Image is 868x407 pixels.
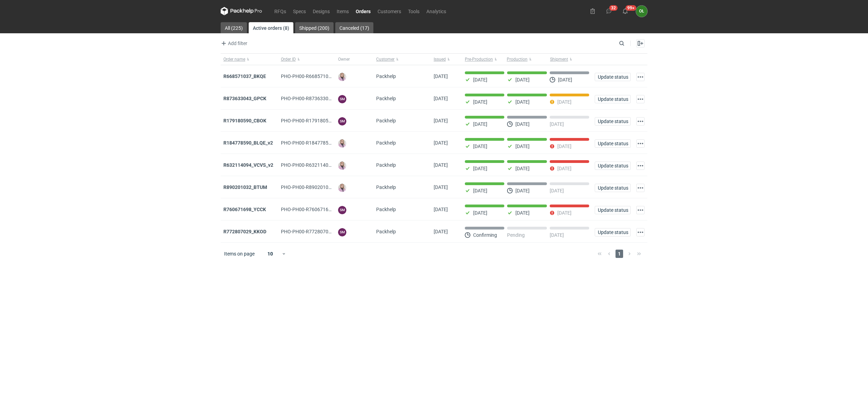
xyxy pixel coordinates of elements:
p: [DATE] [473,188,487,193]
span: Update status [598,75,628,79]
a: All (225) [221,22,247,33]
span: Update status [598,97,628,102]
span: 27/05/2024 [434,229,448,234]
span: Update status [598,230,628,235]
button: Actions [636,95,645,103]
button: Actions [636,73,645,81]
div: Olga Łopatowicz [636,6,647,17]
button: Customer [373,54,431,65]
a: Canceled (17) [335,22,373,33]
p: [DATE] [557,166,572,171]
span: 22/09/2025 [434,118,448,123]
span: PHO-PH00-R890201032_BTUM [281,184,349,190]
p: [DATE] [557,99,572,105]
span: Shipment [550,57,568,62]
span: Update status [598,141,628,146]
span: Add filter [220,39,247,47]
button: Actions [636,162,645,170]
span: Order ID [281,57,296,62]
span: Packhelp [376,184,396,190]
span: Packhelp [376,73,396,79]
span: Packhelp [376,207,396,212]
p: [DATE] [515,144,530,149]
figcaption: OŁ [636,6,647,17]
span: Issued [434,57,446,62]
button: Update status [595,95,631,103]
button: Actions [636,228,645,236]
p: [DATE] [550,188,564,193]
button: Order name [221,54,278,65]
p: [DATE] [473,99,487,105]
button: Update status [595,117,631,125]
a: R184778590_BLQE_v2 [223,140,273,146]
button: Add filter [219,39,248,47]
button: Update status [595,73,631,81]
button: Update status [595,206,631,214]
span: PHO-PH00-R772807029_KKOD [281,229,349,234]
span: Order name [223,57,245,62]
p: [DATE] [557,144,572,149]
span: Update status [598,208,628,213]
span: Production [507,57,528,62]
span: 18/09/2025 [434,140,448,146]
strong: R760671698_YCCK [223,207,266,212]
span: Customer [376,57,395,62]
figcaption: SM [338,95,346,103]
strong: R179180590_CBOK [223,118,266,123]
p: [DATE] [473,210,487,216]
div: 10 [259,249,282,259]
span: PHO-PH00-R179180590_CBOK [281,118,349,123]
span: 25/09/2025 [434,96,448,101]
a: Specs [290,7,309,15]
span: Packhelp [376,140,396,146]
input: Search [618,39,640,47]
svg: Packhelp Pro [221,7,262,15]
button: 99+ [620,6,631,17]
button: Update status [595,228,631,236]
button: Pre-Production [462,54,505,65]
span: PHO-PH00-R184778590_BLQE_V2 [281,140,356,146]
span: Update status [598,185,628,190]
button: Issued [431,54,462,65]
button: Actions [636,117,645,125]
p: [DATE] [473,144,487,149]
button: Update status [595,139,631,148]
img: Klaudia Wiśniewska [338,139,346,148]
a: Items [333,7,352,15]
p: [DATE] [557,210,572,216]
span: Packhelp [376,162,396,168]
figcaption: SM [338,206,346,214]
a: Analytics [423,7,450,15]
button: Actions [636,139,645,148]
p: [DATE] [515,77,530,83]
p: [DATE] [550,232,564,238]
span: Update status [598,163,628,168]
span: Packhelp [376,118,396,123]
span: Owner [338,57,350,62]
a: RFQs [271,7,290,15]
a: R873633043_GPCK [223,96,266,101]
a: R668571037_BKQE [223,73,266,79]
img: Klaudia Wiśniewska [338,162,346,170]
p: [DATE] [515,99,530,105]
span: 18/09/2025 [434,162,448,168]
button: Shipment [549,54,592,65]
strong: R772807029_KKOD [223,229,266,234]
p: [DATE] [550,121,564,127]
span: 1 [615,250,623,258]
p: [DATE] [558,77,572,83]
p: Confirming [473,232,497,238]
a: R890201032_BTUM [223,184,267,190]
a: Active orders (8) [249,22,293,33]
p: Pending [507,232,525,238]
img: Klaudia Wiśniewska [338,184,346,192]
button: Update status [595,184,631,192]
button: Actions [636,184,645,192]
span: 12/09/2025 [434,184,448,190]
span: PHO-PH00-R760671698_YCCK [281,207,348,212]
figcaption: SM [338,117,346,125]
span: PHO-PH00-R632114094_VCVS_V2 [281,162,356,168]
